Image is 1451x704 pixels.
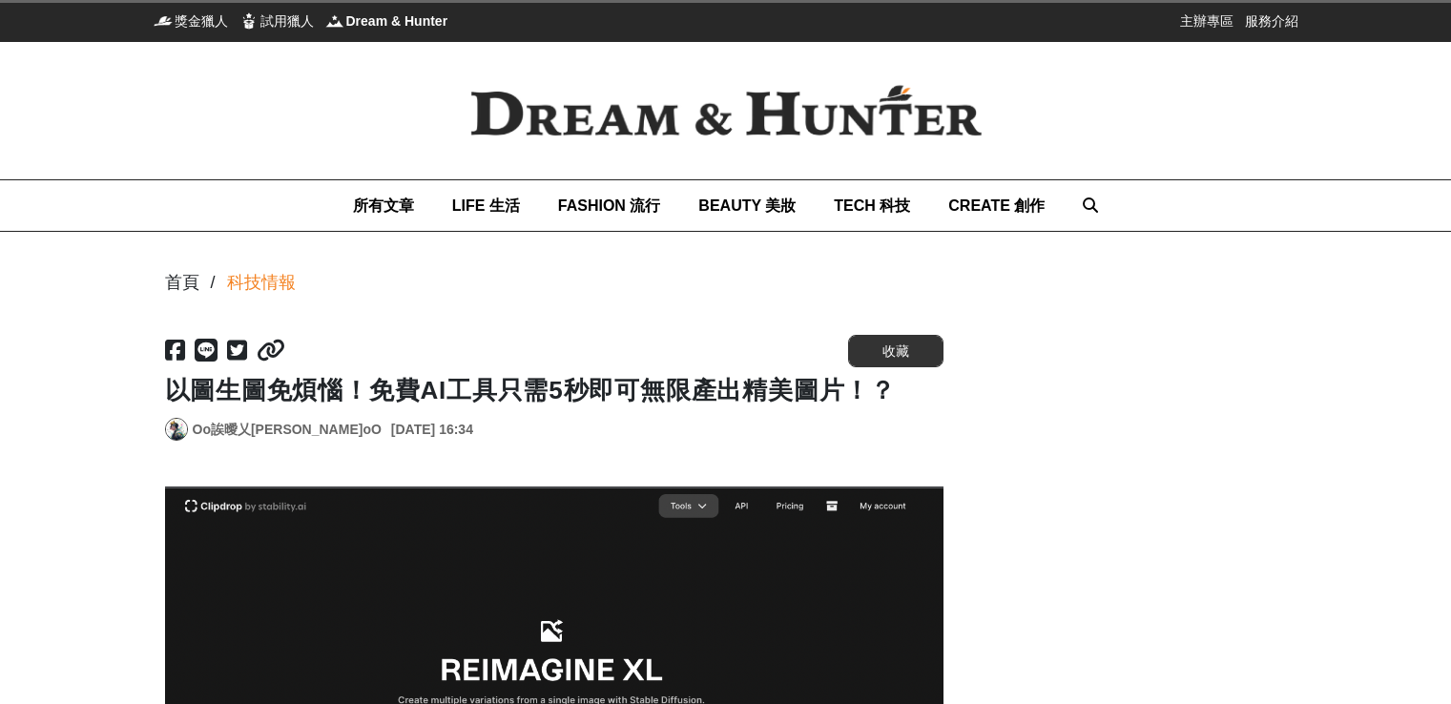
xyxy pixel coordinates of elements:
div: [DATE] 16:34 [391,420,473,440]
img: Avatar [166,419,187,440]
a: Dream & HunterDream & Hunter [325,11,448,31]
a: Avatar [165,418,188,441]
span: 所有文章 [353,197,414,214]
span: TECH 科技 [834,197,910,214]
span: 獎金獵人 [175,11,228,31]
span: FASHION 流行 [558,197,661,214]
img: Dream & Hunter [325,11,344,31]
a: Oo誒曖乂[PERSON_NAME]oO [193,420,382,440]
span: BEAUTY 美妝 [698,197,796,214]
a: 試用獵人試用獵人 [239,11,314,31]
span: 試用獵人 [260,11,314,31]
span: Dream & Hunter [346,11,448,31]
span: CREATE 創作 [948,197,1045,214]
a: 獎金獵人獎金獵人 [154,11,228,31]
a: FASHION 流行 [558,180,661,231]
a: 所有文章 [353,180,414,231]
img: 獎金獵人 [154,11,173,31]
div: 首頁 [165,270,199,296]
a: 主辦專區 [1180,11,1233,31]
a: 服務介紹 [1245,11,1298,31]
img: Dream & Hunter [440,54,1012,167]
a: TECH 科技 [834,180,910,231]
a: CREATE 創作 [948,180,1045,231]
a: BEAUTY 美妝 [698,180,796,231]
h1: 以圖生圖免煩惱！免費AI工具只需5秒即可無限產出精美圖片！？ [165,376,943,405]
img: 試用獵人 [239,11,259,31]
button: 收藏 [848,335,943,367]
a: LIFE 生活 [452,180,520,231]
div: / [211,270,216,296]
a: 科技情報 [227,270,296,296]
span: LIFE 生活 [452,197,520,214]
